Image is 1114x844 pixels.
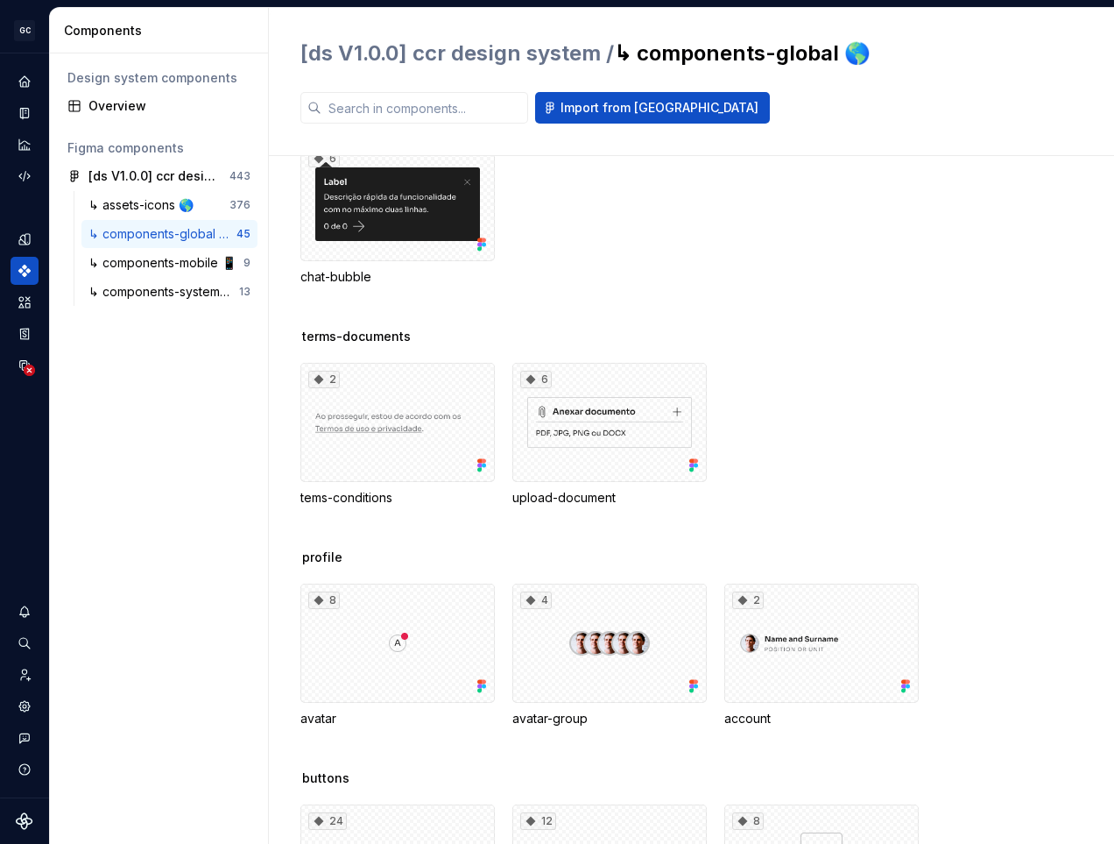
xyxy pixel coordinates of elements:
span: buttons [302,770,349,787]
span: [ds V1.0.0] ccr design system / [300,40,614,66]
div: 2 [308,371,340,388]
a: Documentation [11,99,39,127]
a: ↳ components-system 🖥️13 [81,278,257,306]
div: ↳ components-mobile 📱 [88,254,243,272]
div: 12 [520,812,556,830]
div: 6 [308,150,340,167]
button: Contact support [11,724,39,752]
a: Data sources [11,351,39,379]
div: 8avatar [300,584,495,727]
svg: Supernova Logo [16,812,33,830]
div: [ds V1.0.0] ccr design system [88,167,219,185]
a: Storybook stories [11,320,39,348]
div: 6 [520,371,552,388]
a: Code automation [11,162,39,190]
a: Assets [11,288,39,316]
a: Invite team [11,661,39,689]
div: chat-bubble [300,268,495,286]
div: 443 [229,169,250,183]
div: ↳ assets-icons 🌎 [88,196,201,214]
button: Notifications [11,598,39,626]
div: ↳ components-global 🌎 [88,225,236,243]
a: Design tokens [11,225,39,253]
div: 8 [732,812,764,830]
a: ↳ components-mobile 📱9 [81,249,257,277]
div: Components [64,22,261,39]
div: 6upload-document [512,363,707,507]
div: Figma components [67,139,250,157]
div: 2 [732,592,764,609]
div: 2account [724,584,919,727]
h2: ↳ components-global 🌎 [300,39,871,67]
a: ↳ assets-icons 🌎376 [81,191,257,219]
div: ↳ components-system 🖥️ [88,283,239,301]
div: avatar-group [512,710,707,727]
a: Components [11,257,39,285]
div: 13 [239,285,250,299]
div: upload-document [512,489,707,507]
div: 9 [243,256,250,270]
div: GC [14,20,35,41]
div: account [724,710,919,727]
div: 4avatar-group [512,584,707,727]
span: terms-documents [302,328,411,345]
a: [ds V1.0.0] ccr design system443 [60,162,257,190]
button: GC [4,11,46,49]
a: Analytics [11,131,39,159]
a: Settings [11,692,39,720]
button: Search ⌘K [11,629,39,657]
div: 376 [229,198,250,212]
div: 2tems-conditions [300,363,495,507]
div: Overview [88,97,250,115]
div: 45 [236,227,250,241]
div: 24 [308,812,347,830]
div: 6chat-bubble [300,142,495,286]
span: profile [302,549,342,566]
input: Search in components... [321,92,528,124]
div: tems-conditions [300,489,495,507]
a: Overview [60,92,257,120]
a: ↳ components-global 🌎45 [81,220,257,248]
a: Home [11,67,39,96]
div: avatar [300,710,495,727]
span: Import from [GEOGRAPHIC_DATA] [561,99,758,117]
div: 8 [308,592,340,609]
div: 4 [520,592,552,609]
button: Import from [GEOGRAPHIC_DATA] [535,92,770,124]
div: Design system components [67,69,250,87]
